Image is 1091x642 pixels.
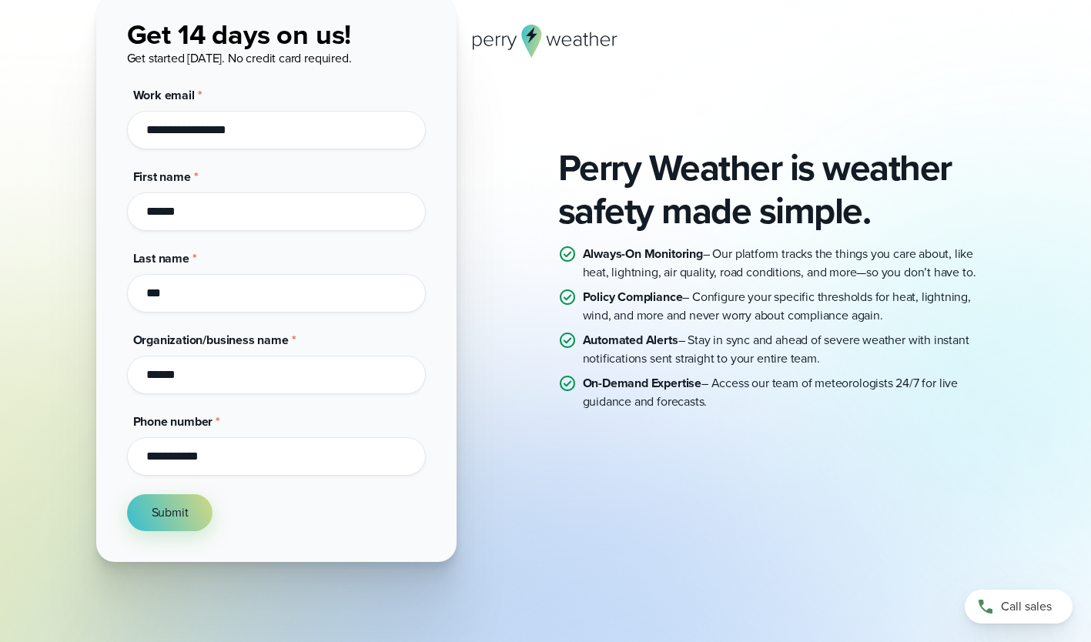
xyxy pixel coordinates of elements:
[133,249,189,267] span: Last name
[133,86,195,104] span: Work email
[1001,597,1052,616] span: Call sales
[133,413,213,430] span: Phone number
[583,245,996,282] p: – Our platform tracks the things you care about, like heat, lightning, air quality, road conditio...
[133,331,289,349] span: Organization/business name
[152,503,189,522] span: Submit
[133,168,191,186] span: First name
[583,331,678,349] strong: Automated Alerts
[127,14,352,55] span: Get 14 days on us!
[127,49,352,67] span: Get started [DATE]. No credit card required.
[558,146,996,232] h2: Perry Weather is weather safety made simple.
[583,288,996,325] p: – Configure your specific thresholds for heat, lightning, wind, and more and never worry about co...
[583,374,996,411] p: – Access our team of meteorologists 24/7 for live guidance and forecasts.
[965,590,1073,624] a: Call sales
[583,374,702,392] strong: On-Demand Expertise
[583,331,996,368] p: – Stay in sync and ahead of severe weather with instant notifications sent straight to your entir...
[127,494,213,531] button: Submit
[583,245,703,262] strong: Always-On Monitoring
[583,288,683,306] strong: Policy Compliance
